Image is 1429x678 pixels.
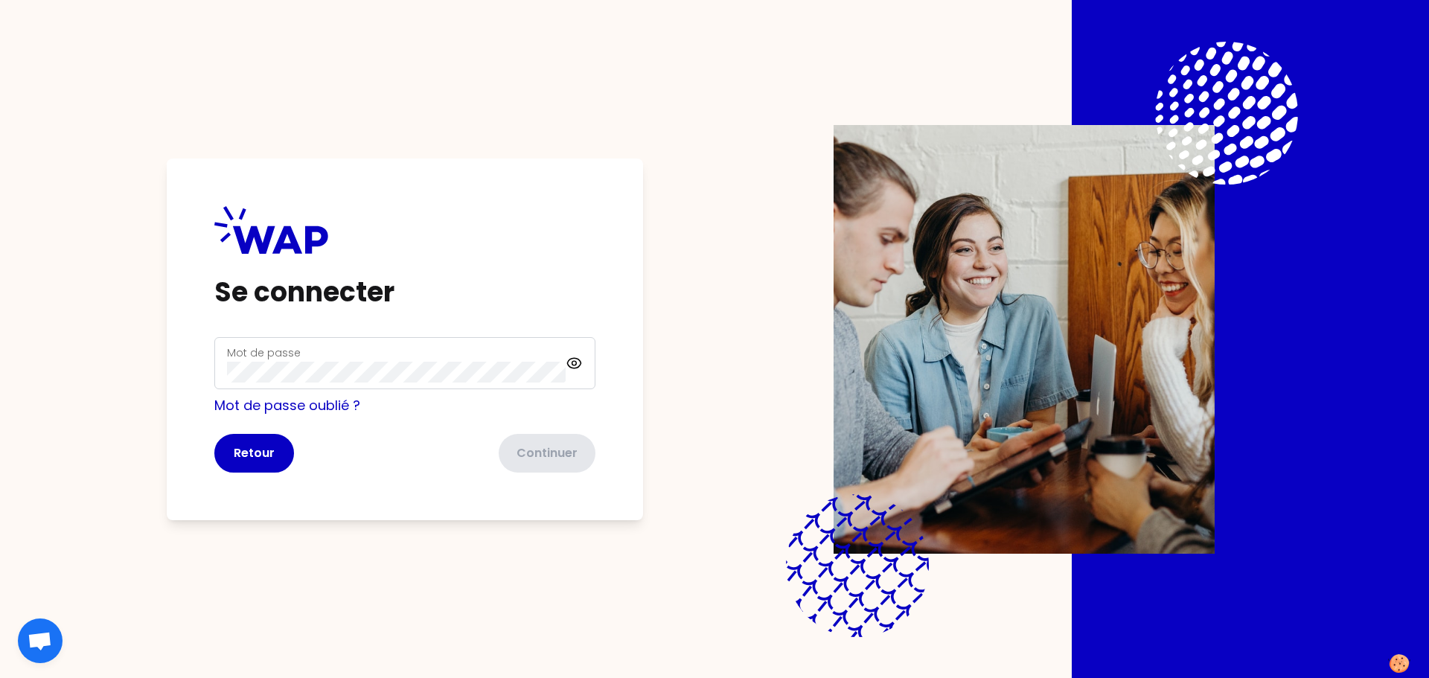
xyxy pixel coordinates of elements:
h1: Se connecter [214,278,595,307]
label: Mot de passe [227,345,301,360]
button: Retour [214,434,294,473]
div: Ouvrir le chat [18,618,63,663]
button: Continuer [499,434,595,473]
a: Mot de passe oublié ? [214,396,360,415]
img: Description [834,125,1215,554]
